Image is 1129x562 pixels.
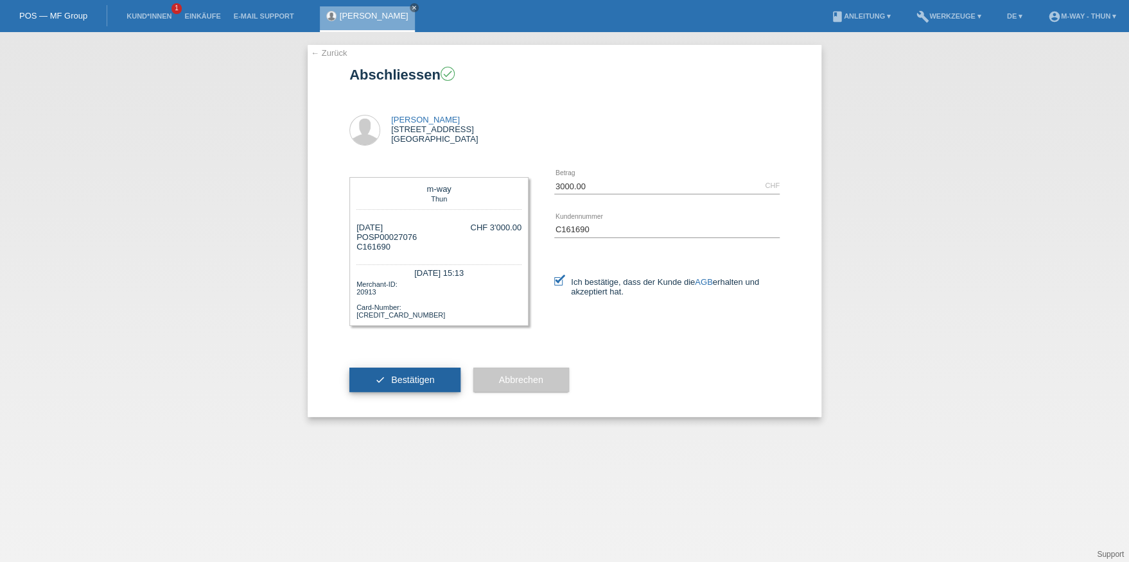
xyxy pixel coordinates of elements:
a: DE ▾ [1001,12,1029,20]
a: Support [1097,550,1124,559]
div: [STREET_ADDRESS] [GEOGRAPHIC_DATA] [391,115,478,144]
a: POS — MF Group [19,11,87,21]
div: Thun [360,194,518,203]
i: check [375,375,385,385]
i: close [411,4,417,11]
span: 1 [171,3,182,14]
div: [DATE] POSP00027076 [356,223,417,251]
span: Bestätigen [391,375,435,385]
h1: Abschliessen [349,67,780,83]
a: Einkäufe [178,12,227,20]
a: bookAnleitung ▾ [825,12,897,20]
div: [DATE] 15:13 [356,264,521,279]
button: Abbrechen [473,368,569,392]
a: account_circlem-way - Thun ▾ [1042,12,1123,20]
i: book [831,10,844,23]
a: AGB [695,277,712,287]
a: E-Mail Support [227,12,301,20]
div: CHF [765,182,780,189]
div: CHF 3'000.00 [470,223,521,232]
i: account_circle [1048,10,1061,23]
a: [PERSON_NAME] [340,11,408,21]
div: Merchant-ID: 20913 Card-Number: [CREDIT_CARD_NUMBER] [356,279,521,319]
a: buildWerkzeuge ▾ [910,12,988,20]
div: m-way [360,184,518,194]
a: Kund*innen [120,12,178,20]
span: Abbrechen [499,375,543,385]
a: close [410,3,419,12]
i: build [916,10,929,23]
label: Ich bestätige, dass der Kunde die erhalten und akzeptiert hat. [554,277,780,296]
a: ← Zurück [311,48,347,58]
a: [PERSON_NAME] [391,115,460,124]
i: check [442,68,453,80]
button: check Bestätigen [349,368,460,392]
span: C161690 [356,242,390,251]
